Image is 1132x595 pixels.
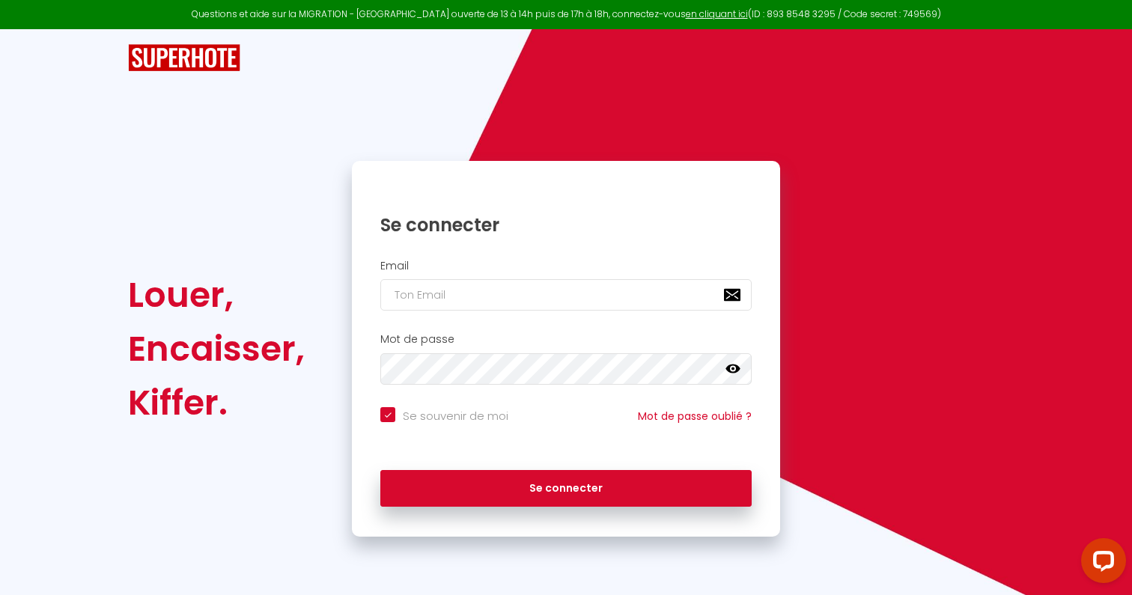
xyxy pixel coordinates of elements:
h2: Mot de passe [380,333,752,346]
div: Louer, [128,268,305,322]
div: Kiffer. [128,376,305,430]
a: en cliquant ici [686,7,748,20]
h1: Se connecter [380,213,752,237]
button: Se connecter [380,470,752,507]
h2: Email [380,260,752,272]
a: Mot de passe oublié ? [638,409,752,424]
input: Ton Email [380,279,752,311]
iframe: LiveChat chat widget [1069,532,1132,595]
div: Encaisser, [128,322,305,376]
img: SuperHote logo [128,44,240,72]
